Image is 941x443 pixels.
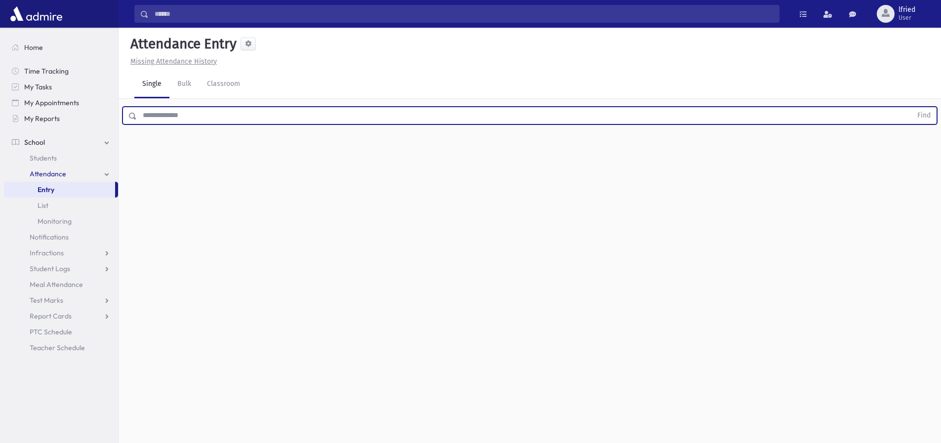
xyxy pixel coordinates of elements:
[4,63,118,79] a: Time Tracking
[30,327,72,336] span: PTC Schedule
[4,229,118,245] a: Notifications
[38,185,54,194] span: Entry
[4,134,118,150] a: School
[130,57,217,66] u: Missing Attendance History
[126,36,237,52] h5: Attendance Entry
[911,107,937,124] button: Find
[4,198,118,213] a: List
[899,14,915,22] span: User
[4,166,118,182] a: Attendance
[4,150,118,166] a: Students
[199,71,248,98] a: Classroom
[4,245,118,261] a: Infractions
[4,261,118,277] a: Student Logs
[38,217,72,226] span: Monitoring
[4,308,118,324] a: Report Cards
[30,248,64,257] span: Infractions
[8,4,65,24] img: AdmirePro
[4,292,118,308] a: Test Marks
[4,79,118,95] a: My Tasks
[134,71,169,98] a: Single
[38,201,48,210] span: List
[30,233,69,242] span: Notifications
[4,95,118,111] a: My Appointments
[4,111,118,126] a: My Reports
[24,138,45,147] span: School
[4,324,118,340] a: PTC Schedule
[30,280,83,289] span: Meal Attendance
[24,67,69,76] span: Time Tracking
[4,340,118,356] a: Teacher Schedule
[4,40,118,55] a: Home
[169,71,199,98] a: Bulk
[30,312,72,321] span: Report Cards
[4,213,118,229] a: Monitoring
[899,6,915,14] span: lfried
[30,343,85,352] span: Teacher Schedule
[30,264,70,273] span: Student Logs
[24,114,60,123] span: My Reports
[30,154,57,162] span: Students
[24,98,79,107] span: My Appointments
[126,57,217,66] a: Missing Attendance History
[30,169,66,178] span: Attendance
[30,296,63,305] span: Test Marks
[4,182,115,198] a: Entry
[149,5,779,23] input: Search
[4,277,118,292] a: Meal Attendance
[24,82,52,91] span: My Tasks
[24,43,43,52] span: Home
